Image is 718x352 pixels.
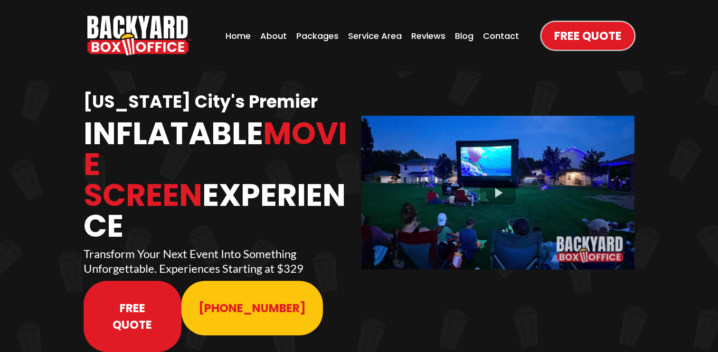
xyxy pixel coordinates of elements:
[84,118,357,241] h1: Inflatable Experience
[181,281,323,335] a: 913-214-1202
[198,300,306,316] span: [PHONE_NUMBER]
[84,112,347,217] span: Movie Screen
[541,22,634,50] a: Free Quote
[554,28,622,44] span: Free Quote
[87,16,191,56] img: Backyard Box Office
[293,27,341,45] a: Packages
[345,27,405,45] a: Service Area
[84,281,181,352] a: Free Quote
[84,91,357,113] h1: [US_STATE] City's Premier
[87,16,191,56] a: https://www.backyardboxoffice.com
[257,27,290,45] a: About
[223,27,254,45] a: Home
[101,300,164,333] span: Free Quote
[452,27,476,45] a: Blog
[84,246,357,276] p: Transform Your Next Event Into Something Unforgettable. Experiences Starting at $329
[408,27,448,45] a: Reviews
[480,27,522,45] a: Contact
